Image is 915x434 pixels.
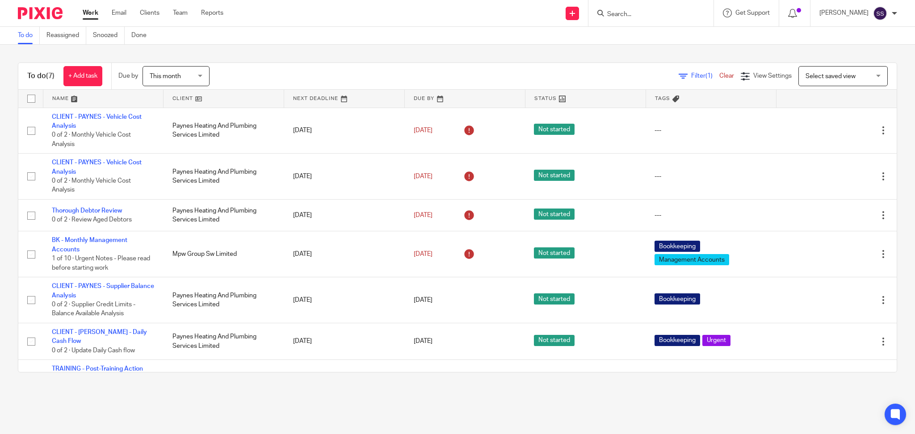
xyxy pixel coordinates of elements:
span: Bookkeeping [655,335,700,346]
span: Urgent [702,335,730,346]
td: [DATE] [284,231,405,277]
span: [DATE] [414,173,432,179]
h1: To do [27,71,55,81]
span: [DATE] [414,297,432,303]
span: (7) [46,72,55,79]
a: CLIENT - PAYNES - Vehicle Cost Analysis [52,159,142,175]
span: This month [150,73,181,79]
td: [DATE] [284,277,405,323]
a: BK - Monthly Management Accounts [52,237,127,252]
span: Get Support [735,10,770,16]
td: Paynes Heating And Plumbing Services Limited [164,154,284,200]
span: 0 of 2 · Update Daily Cash flow [52,347,135,354]
p: Due by [118,71,138,80]
span: 0 of 2 · Monthly Vehicle Cost Analysis [52,132,131,147]
span: [DATE] [414,338,432,345]
img: Pixie [18,7,63,19]
a: Work [83,8,98,17]
span: Not started [534,335,575,346]
a: Clients [140,8,159,17]
a: Thorough Debtor Review [52,208,122,214]
span: Tags [655,96,670,101]
span: [DATE] [414,127,432,134]
td: [DATE] [284,323,405,360]
span: 0 of 2 · Monthly Vehicle Cost Analysis [52,178,131,193]
a: Snoozed [93,27,125,44]
a: CLIENT - [PERSON_NAME] - Daily Cash Flow [52,329,147,344]
a: Team [173,8,188,17]
a: Reports [201,8,223,17]
td: [DATE] [284,108,405,154]
span: (1) [705,73,713,79]
a: To do [18,27,40,44]
a: CLIENT - PAYNES - Vehicle Cost Analysis [52,114,142,129]
td: Paynes Heating And Plumbing Services Limited [164,200,284,231]
a: TRAINING - Post-Training Action Plan [52,366,143,381]
td: [DATE] [284,154,405,200]
span: Filter [691,73,719,79]
span: Select saved view [806,73,856,79]
img: svg%3E [873,6,887,21]
a: + Add task [63,66,102,86]
td: [DATE] [284,360,405,405]
a: Clear [719,73,734,79]
p: [PERSON_NAME] [819,8,869,17]
span: View Settings [753,73,792,79]
a: Done [131,27,153,44]
a: Reassigned [46,27,86,44]
td: Paynes Heating And Plumbing Services Limited [164,277,284,323]
span: Not started [534,293,575,305]
span: 0 of 2 · Supplier Credit Limits - Balance Available Analysis [52,301,135,317]
div: --- [655,211,767,220]
td: Paynes Heating And Plumbing Services Limited [164,323,284,360]
a: Email [112,8,126,17]
a: CLIENT - PAYNES - Supplier Balance Analysis [52,283,154,298]
td: Paynes Heating And Plumbing Services Limited [164,108,284,154]
span: Management Accounts [655,254,729,265]
td: [DATE] [284,200,405,231]
input: Search [606,11,687,19]
td: Mpw Group Sw Limited [164,231,284,277]
span: Not started [534,170,575,181]
span: 0 of 2 · Review Aged Debtors [52,217,132,223]
span: [DATE] [414,251,432,257]
span: Not started [534,247,575,259]
span: Bookkeeping [655,293,700,305]
span: [DATE] [414,212,432,218]
span: Bookkeeping [655,241,700,252]
span: Not started [534,124,575,135]
div: --- [655,172,767,181]
div: --- [655,126,767,135]
span: Not started [534,209,575,220]
span: 1 of 10 · Urgent Notes - Please read before starting work [52,255,150,271]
